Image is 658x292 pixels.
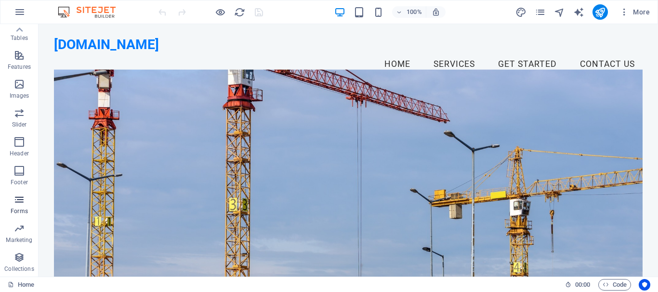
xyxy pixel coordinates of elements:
button: 100% [392,6,426,18]
p: Slider [12,121,27,128]
button: text_generator [573,6,585,18]
button: Code [598,279,631,291]
button: More [616,4,654,20]
i: On resize automatically adjust zoom level to fit chosen device. [432,8,440,16]
p: Header [10,150,29,157]
button: design [515,6,527,18]
p: Footer [11,178,28,186]
i: Publish [594,7,605,18]
span: 00 00 [575,279,590,291]
p: Marketing [6,236,32,244]
span: : [582,281,583,288]
p: Collections [4,265,34,273]
img: Editor Logo [55,6,128,18]
button: pages [535,6,546,18]
i: Navigator [554,7,565,18]
i: AI Writer [573,7,584,18]
p: Tables [11,34,28,42]
p: Images [10,92,29,100]
span: More [619,7,650,17]
p: Features [8,63,31,71]
a: Click to cancel selection. Double-click to open Pages [8,279,34,291]
i: Reload page [234,7,245,18]
span: Code [603,279,627,291]
i: Design (Ctrl+Alt+Y) [515,7,526,18]
i: Pages (Ctrl+Alt+S) [535,7,546,18]
button: Usercentrics [639,279,650,291]
h6: Session time [565,279,591,291]
button: navigator [554,6,566,18]
p: Forms [11,207,28,215]
button: publish [592,4,608,20]
h6: 100% [407,6,422,18]
button: reload [234,6,245,18]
